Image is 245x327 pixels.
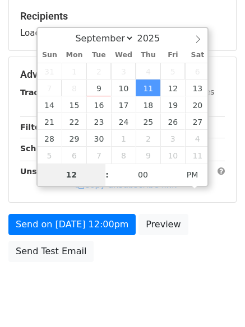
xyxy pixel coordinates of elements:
h5: Recipients [20,10,225,22]
span: October 4, 2025 [185,130,210,147]
span: September 19, 2025 [160,96,185,113]
span: September 29, 2025 [62,130,86,147]
strong: Schedule [20,144,61,153]
span: September 14, 2025 [38,96,62,113]
span: September 24, 2025 [111,113,136,130]
span: September 17, 2025 [111,96,136,113]
span: October 9, 2025 [136,147,160,163]
span: September 5, 2025 [160,63,185,80]
span: Fri [160,52,185,59]
span: Sun [38,52,62,59]
span: September 26, 2025 [160,113,185,130]
span: September 7, 2025 [38,80,62,96]
span: September 1, 2025 [62,63,86,80]
span: September 8, 2025 [62,80,86,96]
span: September 12, 2025 [160,80,185,96]
span: August 31, 2025 [38,63,62,80]
span: September 30, 2025 [86,130,111,147]
span: September 27, 2025 [185,113,210,130]
span: September 3, 2025 [111,63,136,80]
span: September 13, 2025 [185,80,210,96]
span: Click to toggle [177,163,208,186]
span: : [105,163,109,186]
span: September 18, 2025 [136,96,160,113]
span: October 11, 2025 [185,147,210,163]
span: September 21, 2025 [38,113,62,130]
span: September 2, 2025 [86,63,111,80]
div: Loading... [20,10,225,39]
span: September 20, 2025 [185,96,210,113]
span: September 11, 2025 [136,80,160,96]
a: Send Test Email [8,241,94,262]
span: September 10, 2025 [111,80,136,96]
input: Hour [38,163,106,186]
span: Thu [136,52,160,59]
a: Preview [138,214,188,235]
span: Mon [62,52,86,59]
span: September 16, 2025 [86,96,111,113]
span: September 9, 2025 [86,80,111,96]
span: September 25, 2025 [136,113,160,130]
span: September 23, 2025 [86,113,111,130]
span: September 4, 2025 [136,63,160,80]
span: September 28, 2025 [38,130,62,147]
span: September 22, 2025 [62,113,86,130]
span: October 6, 2025 [62,147,86,163]
span: September 15, 2025 [62,96,86,113]
strong: Tracking [20,88,58,97]
span: October 5, 2025 [38,147,62,163]
strong: Unsubscribe [20,167,75,176]
span: Tue [86,52,111,59]
strong: Filters [20,123,49,132]
a: Send on [DATE] 12:00pm [8,214,136,235]
span: October 3, 2025 [160,130,185,147]
span: October 10, 2025 [160,147,185,163]
span: October 7, 2025 [86,147,111,163]
input: Year [134,33,174,44]
span: Wed [111,52,136,59]
span: September 6, 2025 [185,63,210,80]
span: October 2, 2025 [136,130,160,147]
h5: Advanced [20,68,225,81]
span: October 1, 2025 [111,130,136,147]
input: Minute [109,163,177,186]
span: October 8, 2025 [111,147,136,163]
span: Sat [185,52,210,59]
a: Copy unsubscribe link [76,180,177,190]
iframe: Chat Widget [189,273,245,327]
